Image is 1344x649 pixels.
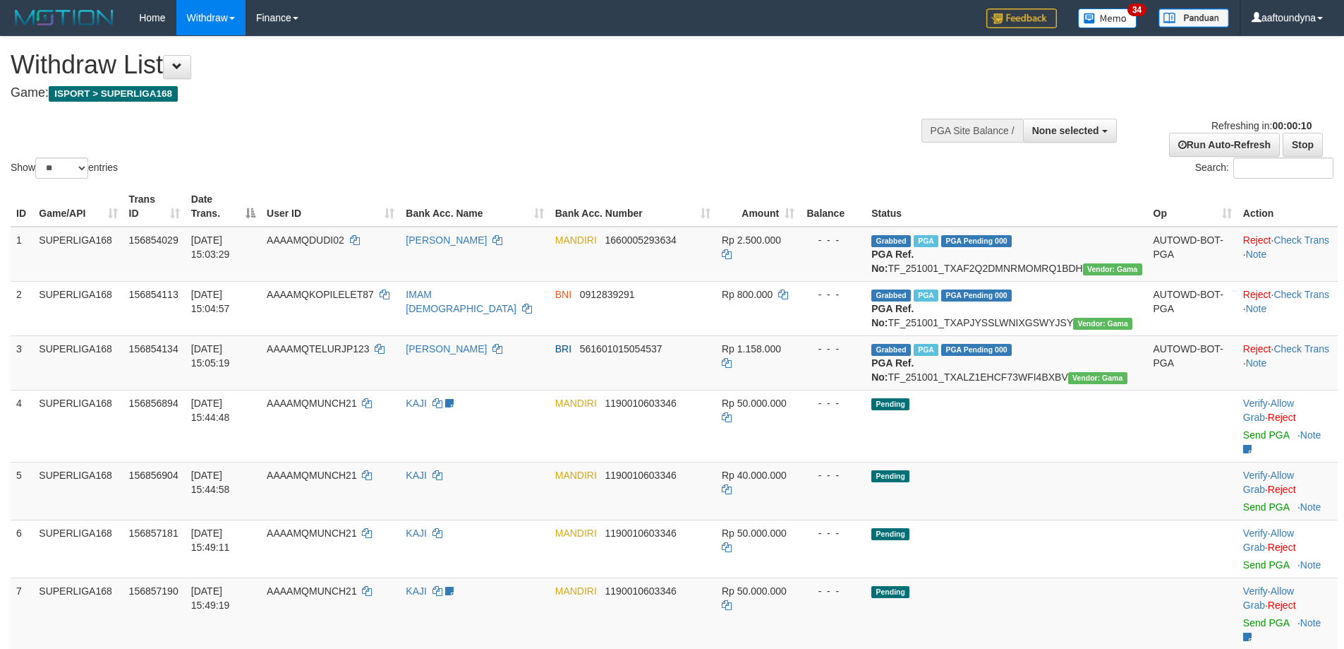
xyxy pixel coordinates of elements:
span: ISPORT > SUPERLIGA168 [49,86,178,102]
div: - - - [806,468,860,482]
span: Marked by aafsoycanthlai [914,235,938,247]
a: Reject [1243,343,1271,355]
a: IMAM [DEMOGRAPHIC_DATA] [406,289,516,314]
div: - - - [806,233,860,247]
a: Send PGA [1243,559,1289,571]
span: 156856894 [129,398,178,409]
span: Copy 561601015054537 to clipboard [580,343,662,355]
a: Reject [1268,542,1296,553]
span: · [1243,470,1294,495]
span: [DATE] 15:49:11 [191,528,230,553]
td: 3 [11,335,33,390]
th: Game/API: activate to sort column ascending [33,186,123,227]
span: · [1243,398,1294,423]
a: Stop [1283,133,1323,157]
span: Pending [871,586,909,598]
a: Note [1246,303,1267,314]
span: Rp 1.158.000 [722,343,781,355]
span: [DATE] 15:44:58 [191,470,230,495]
a: Send PGA [1243,617,1289,629]
td: · · [1237,281,1338,335]
div: - - - [806,342,860,356]
span: Pending [871,470,909,482]
span: [DATE] 15:03:29 [191,234,230,260]
span: 156854134 [129,343,178,355]
span: Rp 2.500.000 [722,234,781,246]
a: Allow Grab [1243,585,1294,611]
span: [DATE] 15:49:19 [191,585,230,611]
a: Check Trans [1273,234,1329,246]
span: [DATE] 15:04:57 [191,289,230,314]
a: Verify [1243,585,1268,597]
span: MANDIRI [555,234,597,246]
span: MANDIRI [555,398,597,409]
a: Reject [1243,289,1271,300]
img: Button%20Memo.svg [1078,8,1137,28]
th: Op: activate to sort column ascending [1148,186,1237,227]
span: 34 [1127,4,1146,16]
span: [DATE] 15:44:48 [191,398,230,423]
span: · [1243,585,1294,611]
span: BRI [555,343,571,355]
span: Rp 50.000.000 [722,398,787,409]
select: Showentries [35,157,88,179]
img: MOTION_logo.png [11,7,118,28]
td: SUPERLIGA168 [33,462,123,520]
img: Feedback.jpg [986,8,1057,28]
b: PGA Ref. No: [871,249,914,274]
th: Status [866,186,1147,227]
input: Search: [1233,157,1333,179]
a: Reject [1243,234,1271,246]
div: - - - [806,526,860,540]
a: Check Trans [1273,289,1329,300]
th: Bank Acc. Name: activate to sort column ascending [400,186,549,227]
th: Trans ID: activate to sort column ascending [123,186,186,227]
span: 156857190 [129,585,178,597]
span: PGA Pending [941,344,1012,356]
span: AAAAMQKOPILELET87 [267,289,374,300]
a: Run Auto-Refresh [1169,133,1280,157]
td: SUPERLIGA168 [33,390,123,462]
span: Rp 50.000.000 [722,528,787,539]
span: MANDIRI [555,470,597,481]
a: [PERSON_NAME] [406,343,487,355]
span: Grabbed [871,344,911,356]
a: Note [1246,249,1267,260]
span: Grabbed [871,290,911,302]
a: Verify [1243,398,1268,409]
h1: Withdraw List [11,51,882,79]
th: Bank Acc. Number: activate to sort column ascending [550,186,716,227]
a: KAJI [406,398,427,409]
td: 6 [11,520,33,578]
a: Note [1300,617,1321,629]
span: · [1243,528,1294,553]
a: Allow Grab [1243,398,1294,423]
a: Verify [1243,528,1268,539]
td: 2 [11,281,33,335]
td: AUTOWD-BOT-PGA [1148,227,1237,282]
span: Grabbed [871,235,911,247]
label: Search: [1195,157,1333,179]
div: - - - [806,396,860,410]
span: AAAAMQTELURJP123 [267,343,370,355]
td: · · [1237,520,1338,578]
a: Send PGA [1243,429,1289,441]
th: Action [1237,186,1338,227]
a: Note [1300,559,1321,571]
td: AUTOWD-BOT-PGA [1148,281,1237,335]
a: KAJI [406,528,427,539]
span: 156857181 [129,528,178,539]
span: 156854113 [129,289,178,300]
div: - - - [806,584,860,598]
td: · · [1237,227,1338,282]
span: AAAAMQMUNCH21 [267,398,357,409]
a: Verify [1243,470,1268,481]
span: Rp 50.000.000 [722,585,787,597]
td: · · [1237,390,1338,462]
a: Allow Grab [1243,470,1294,495]
span: Copy 1660005293634 to clipboard [605,234,677,246]
span: AAAAMQMUNCH21 [267,585,357,597]
td: AUTOWD-BOT-PGA [1148,335,1237,390]
span: Pending [871,398,909,410]
td: · · [1237,335,1338,390]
